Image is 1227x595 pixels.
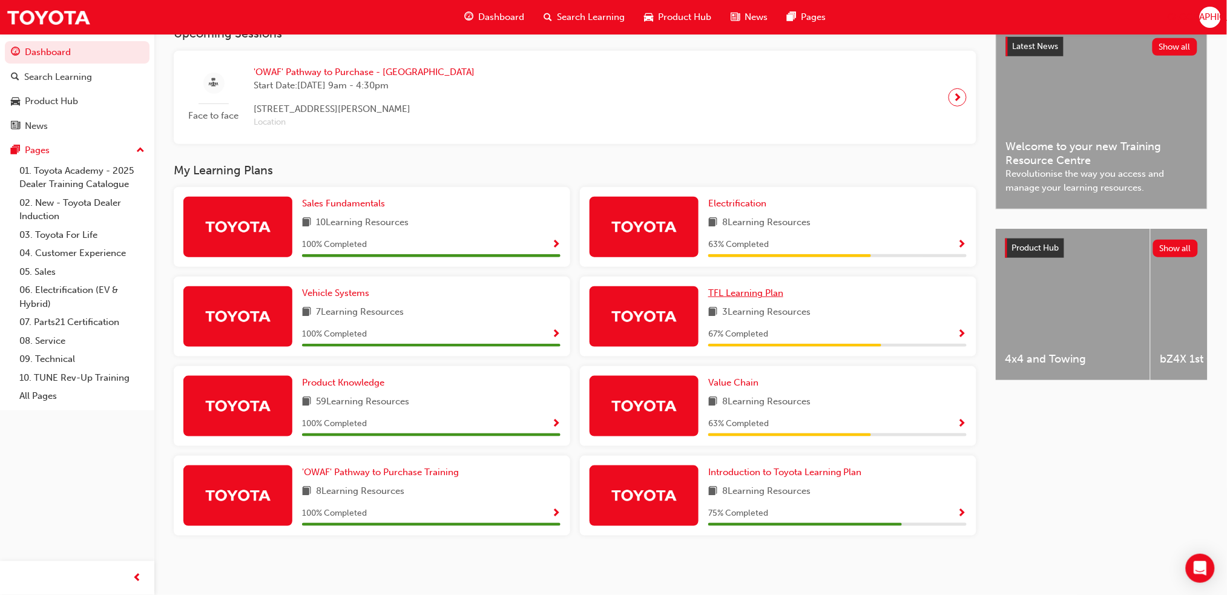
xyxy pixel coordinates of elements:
span: Latest News [1013,41,1059,51]
span: book-icon [302,395,311,410]
img: Trak [611,306,677,327]
a: search-iconSearch Learning [534,5,634,30]
a: guage-iconDashboard [455,5,534,30]
span: book-icon [708,215,717,231]
span: car-icon [644,10,653,25]
span: Welcome to your new Training Resource Centre [1006,140,1197,167]
button: Show all [1153,240,1199,257]
a: 10. TUNE Rev-Up Training [15,369,150,387]
span: pages-icon [787,10,796,25]
img: Trak [205,306,271,327]
img: Trak [611,395,677,416]
span: 100 % Completed [302,238,367,252]
div: News [25,119,48,133]
div: Open Intercom Messenger [1186,554,1215,583]
img: Trak [205,216,271,237]
span: Value Chain [708,377,758,388]
span: sessionType_FACE_TO_FACE-icon [209,76,219,91]
span: 10 Learning Resources [316,215,409,231]
a: 08. Service [15,332,150,350]
a: Dashboard [5,41,150,64]
span: Show Progress [958,240,967,251]
a: 01. Toyota Academy - 2025 Dealer Training Catalogue [15,162,150,194]
a: 'OWAF' Pathway to Purchase Training [302,465,464,479]
span: 'OWAF' Pathway to Purchase - [GEOGRAPHIC_DATA] [254,65,475,79]
span: book-icon [302,305,311,320]
img: Trak [205,485,271,506]
span: Sales Fundamentals [302,198,385,209]
button: Pages [5,139,150,162]
a: Vehicle Systems [302,286,374,300]
span: book-icon [302,215,311,231]
span: Show Progress [551,240,561,251]
span: Pages [801,10,826,24]
span: news-icon [731,10,740,25]
a: News [5,115,150,137]
span: Product Knowledge [302,377,384,388]
a: 02. New - Toyota Dealer Induction [15,194,150,226]
span: 7 Learning Resources [316,305,404,320]
span: Face to face [183,109,244,123]
span: [STREET_ADDRESS][PERSON_NAME] [254,102,475,116]
a: 07. Parts21 Certification [15,313,150,332]
span: prev-icon [133,571,142,586]
span: Revolutionise the way you access and manage your learning resources. [1006,167,1197,194]
span: 63 % Completed [708,238,769,252]
span: 4x4 and Towing [1005,352,1140,366]
a: All Pages [15,387,150,406]
span: News [745,10,768,24]
span: 3 Learning Resources [722,305,811,320]
a: Trak [6,4,91,31]
span: next-icon [953,89,962,106]
a: TFL Learning Plan [708,286,788,300]
span: book-icon [708,484,717,499]
a: 03. Toyota For Life [15,226,150,245]
button: [GEOGRAPHIC_DATA] [1200,7,1221,28]
span: book-icon [302,484,311,499]
span: Location [254,116,475,130]
span: guage-icon [11,47,20,58]
span: 100 % Completed [302,417,367,431]
button: Show Progress [958,506,967,521]
button: Show Progress [551,506,561,521]
a: Value Chain [708,376,763,390]
span: 8 Learning Resources [722,484,811,499]
a: Introduction to Toyota Learning Plan [708,465,867,479]
a: Latest NewsShow all [1006,37,1197,56]
button: Show Progress [958,327,967,342]
button: Show Progress [958,416,967,432]
span: 8 Learning Resources [722,215,811,231]
button: Show all [1153,38,1198,56]
img: Trak [611,216,677,237]
span: 100 % Completed [302,507,367,521]
span: 8 Learning Resources [316,484,404,499]
a: Sales Fundamentals [302,197,390,211]
span: Search Learning [557,10,625,24]
span: Introduction to Toyota Learning Plan [708,467,862,478]
span: Vehicle Systems [302,288,369,298]
a: Product Hub [5,90,150,113]
a: Product Knowledge [302,376,389,390]
span: search-icon [544,10,552,25]
span: Show Progress [551,508,561,519]
span: 67 % Completed [708,327,768,341]
span: Show Progress [958,329,967,340]
a: Latest NewsShow allWelcome to your new Training Resource CentreRevolutionise the way you access a... [996,27,1208,209]
span: Show Progress [958,508,967,519]
img: Trak [205,395,271,416]
a: Search Learning [5,66,150,88]
span: 63 % Completed [708,417,769,431]
img: Trak [611,485,677,506]
button: Show Progress [958,237,967,252]
span: up-icon [136,143,145,159]
a: 06. Electrification (EV & Hybrid) [15,281,150,313]
a: Electrification [708,197,771,211]
span: Dashboard [478,10,524,24]
span: 100 % Completed [302,327,367,341]
span: news-icon [11,121,20,132]
span: Product Hub [658,10,711,24]
span: Show Progress [551,419,561,430]
span: guage-icon [464,10,473,25]
div: Product Hub [25,94,78,108]
span: book-icon [708,305,717,320]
